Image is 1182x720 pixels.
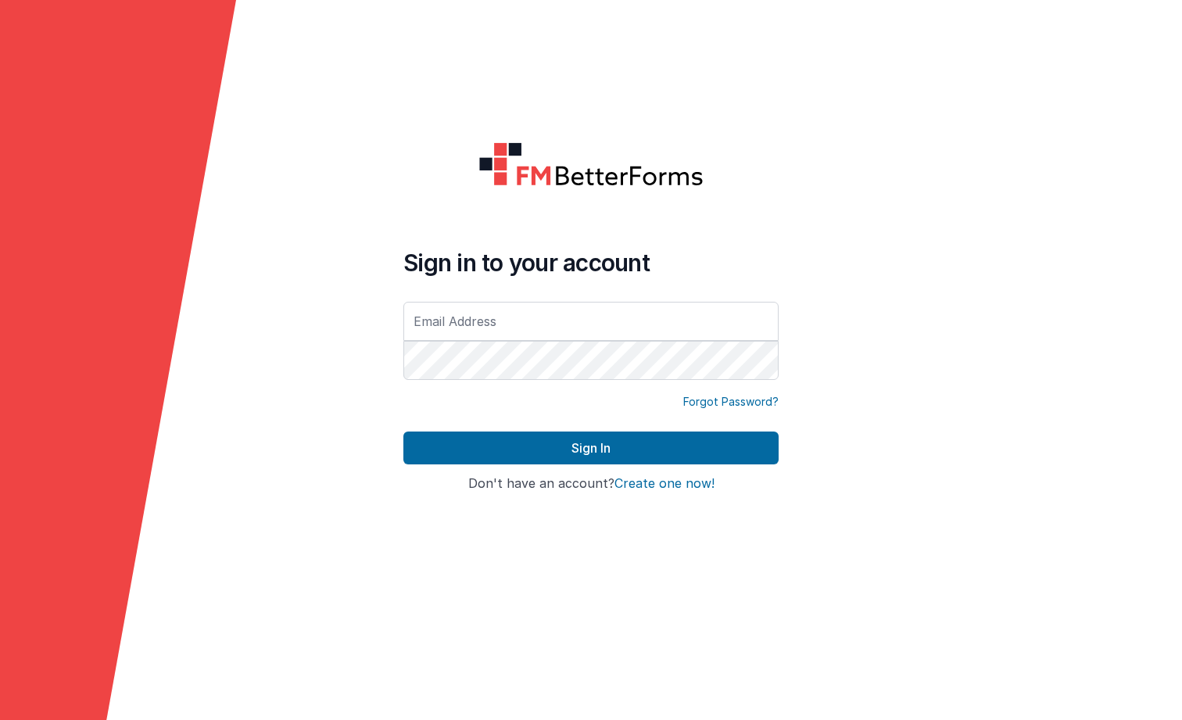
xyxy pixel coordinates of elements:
[403,249,779,277] h4: Sign in to your account
[403,432,779,464] button: Sign In
[403,302,779,341] input: Email Address
[683,394,779,410] a: Forgot Password?
[403,477,779,491] h4: Don't have an account?
[614,477,715,491] button: Create one now!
